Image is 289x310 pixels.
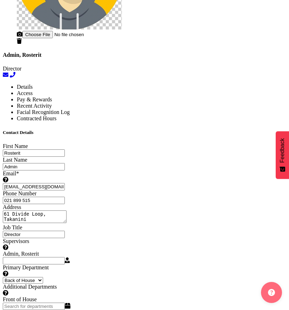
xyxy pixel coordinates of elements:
label: Last Name [3,157,27,163]
span: Recent Activity [17,103,52,109]
span: Details [17,84,33,90]
label: Additional Departments [3,284,286,296]
input: Phone Number [3,197,65,204]
span: Contracted Hours [17,115,56,121]
span: Front of House [3,296,37,302]
input: Search for departments [3,303,65,310]
img: help-xxl-2.png [268,289,275,296]
button: Feedback - Show survey [276,131,289,179]
label: Supervisors [3,238,286,251]
label: First Name [3,143,28,149]
span: Director [3,66,21,72]
span: Facial Recognition Log [17,109,70,115]
label: Email* [3,170,286,183]
label: Phone Number [3,190,36,196]
span: Pay & Rewards [17,96,52,102]
input: First Name [3,149,65,157]
label: Job Title [3,224,22,230]
span: Admin, Rosterit [3,251,39,257]
span: Access [17,90,33,96]
a: Call Employee [10,72,15,78]
h4: Admin, Rosterit [3,52,286,58]
label: Address [3,204,21,210]
h5: Contact Details [3,130,286,135]
input: Last Name [3,163,65,170]
span: Feedback [279,138,285,163]
a: Email Employee [3,72,8,78]
input: Email Address [3,183,65,190]
input: Job Title [3,231,65,238]
label: Primary Department [3,264,286,277]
